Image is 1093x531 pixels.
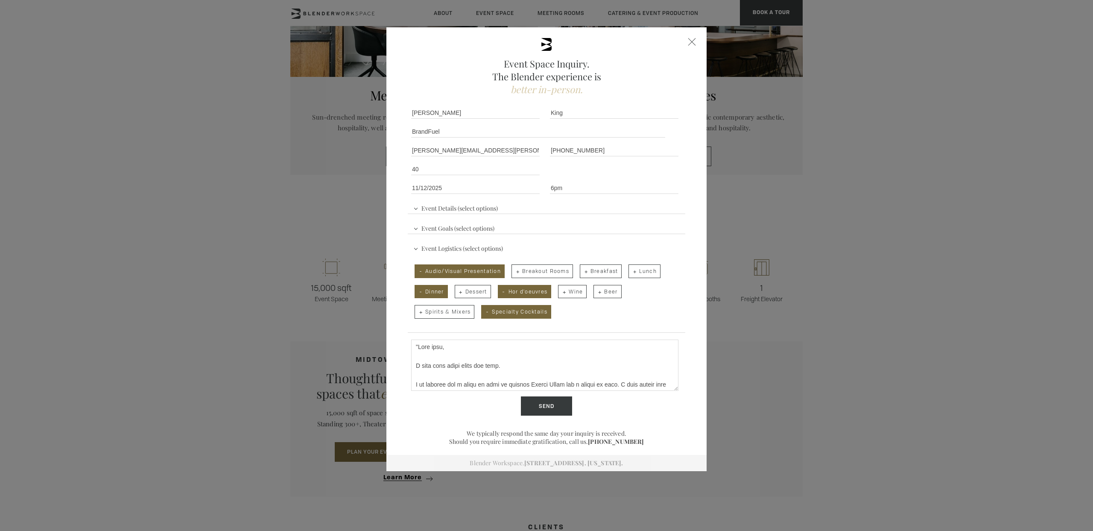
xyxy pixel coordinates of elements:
[455,285,491,299] span: Dessert
[408,437,685,446] p: Should you require immediate gratification, call us.
[386,455,707,471] div: Blender Workspace.
[521,396,572,416] input: Send
[550,107,678,119] input: Last Name
[511,264,573,278] span: Breakout Rooms
[411,241,505,254] span: Event Logistics (select options)
[411,163,540,175] input: Number of Attendees
[580,264,622,278] span: Breakfast
[408,57,685,96] h2: Event Space Inquiry. The Blender experience is
[408,429,685,437] p: We typically respond the same day your inquiry is received.
[902,188,1093,531] iframe: Chat Widget
[524,459,623,467] a: [STREET_ADDRESS]. [US_STATE].
[558,285,587,299] span: Wine
[481,305,551,319] span: Specialty Cocktails
[498,285,552,299] span: Hor d'oeuvres
[550,144,678,156] input: Phone Number
[411,221,497,234] span: Event Goals (select options)
[411,126,665,138] input: Company Name
[588,437,644,446] a: [PHONE_NUMBER]
[411,201,500,214] span: Event Details (select options)
[593,285,621,299] span: Beer
[411,107,540,119] input: First Name
[415,305,474,319] span: Spirits & Mixers
[550,182,678,194] input: Start Time
[411,144,540,156] input: Email Address *
[411,182,540,194] input: Event Date
[411,340,678,391] textarea: "Lore ipsu, D sita cons adipi elits doe temp. I ut laboree dol m aliqu en admi ve quisnos Exerci ...
[511,83,583,96] span: better in-person.
[628,264,660,278] span: Lunch
[415,264,505,278] span: Audio/Visual Presentation
[415,285,448,299] span: Dinner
